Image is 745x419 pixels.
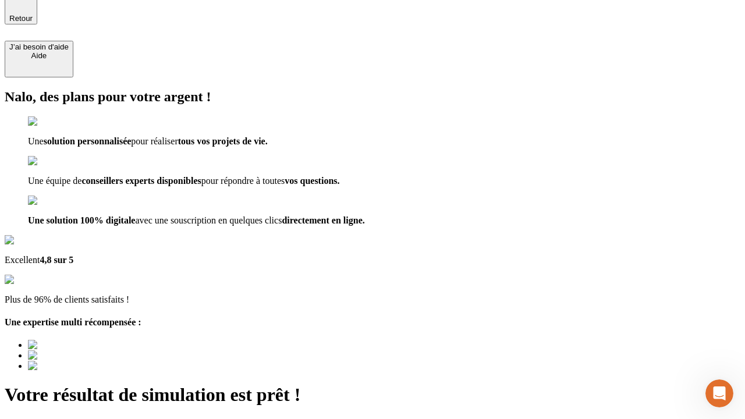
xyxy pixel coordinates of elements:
[9,42,69,51] div: J’ai besoin d'aide
[28,350,136,361] img: Best savings advice award
[44,136,132,146] span: solution personnalisée
[28,176,81,186] span: Une équipe de
[5,317,740,328] h4: Une expertise multi récompensée :
[178,136,268,146] span: tous vos projets de vie.
[28,156,78,166] img: checkmark
[28,340,136,350] img: Best savings advice award
[5,294,740,305] p: Plus de 96% de clients satisfaits !
[5,275,62,285] img: reviews stars
[28,136,44,146] span: Une
[5,235,72,246] img: Google Review
[5,89,740,105] h2: Nalo, des plans pour votre argent !
[282,215,364,225] span: directement en ligne.
[28,116,78,127] img: checkmark
[9,14,33,23] span: Retour
[81,176,201,186] span: conseillers experts disponibles
[5,41,73,77] button: J’ai besoin d'aideAide
[28,215,135,225] span: Une solution 100% digitale
[131,136,178,146] span: pour réaliser
[28,361,136,371] img: Best savings advice award
[285,176,339,186] span: vos questions.
[705,379,733,407] iframe: Intercom live chat
[135,215,282,225] span: avec une souscription en quelques clics
[5,384,740,406] h1: Votre résultat de simulation est prêt !
[5,255,40,265] span: Excellent
[9,51,69,60] div: Aide
[201,176,285,186] span: pour répondre à toutes
[28,196,78,206] img: checkmark
[40,255,73,265] span: 4,8 sur 5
